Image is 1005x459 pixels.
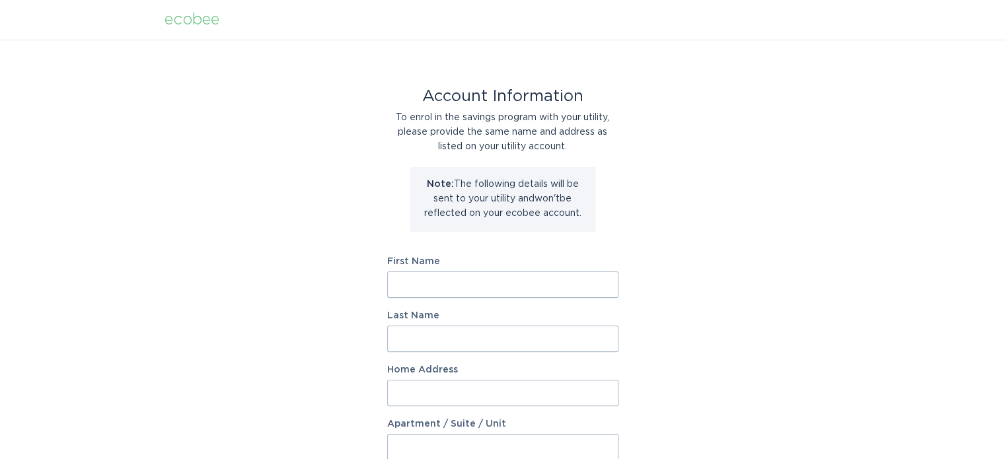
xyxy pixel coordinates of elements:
[387,257,618,266] label: First Name
[387,110,618,154] div: To enrol in the savings program with your utility, please provide the same name and address as li...
[387,419,618,429] label: Apartment / Suite / Unit
[387,311,618,320] label: Last Name
[387,89,618,104] div: Account Information
[420,177,585,221] p: The following details will be sent to your utility and won't be reflected on your ecobee account.
[427,180,454,189] strong: Note:
[387,365,618,374] label: Home Address
[165,13,219,27] div: ecobee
